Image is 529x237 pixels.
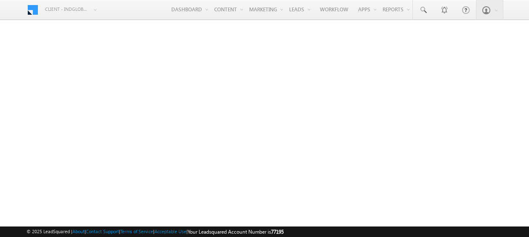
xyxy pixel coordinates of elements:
[86,229,119,234] a: Contact Support
[72,229,85,234] a: About
[45,5,89,13] span: Client - indglobal2 (77195)
[120,229,153,234] a: Terms of Service
[27,228,284,236] span: © 2025 LeadSquared | | | | |
[188,229,284,235] span: Your Leadsquared Account Number is
[271,229,284,235] span: 77195
[154,229,186,234] a: Acceptable Use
